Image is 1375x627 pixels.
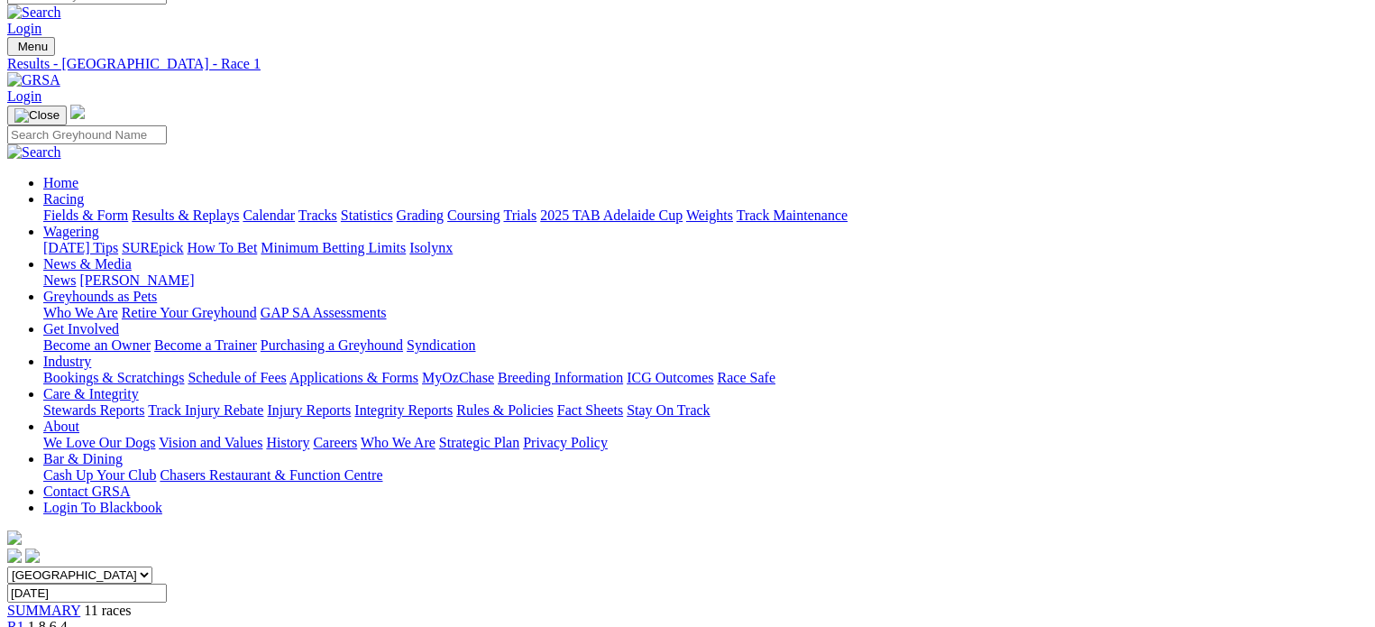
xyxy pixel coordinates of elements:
span: 11 races [84,603,131,618]
a: Privacy Policy [523,435,608,450]
a: Chasers Restaurant & Function Centre [160,467,382,483]
img: logo-grsa-white.png [7,530,22,545]
div: Wagering [43,240,1368,256]
a: Results - [GEOGRAPHIC_DATA] - Race 1 [7,56,1368,72]
a: Retire Your Greyhound [122,305,257,320]
a: ICG Outcomes [627,370,713,385]
a: Industry [43,354,91,369]
a: Calendar [243,207,295,223]
a: Careers [313,435,357,450]
a: MyOzChase [422,370,494,385]
a: Syndication [407,337,475,353]
a: Get Involved [43,321,119,337]
div: Racing [43,207,1368,224]
a: Weights [686,207,733,223]
a: News & Media [43,256,132,272]
a: Who We Are [43,305,118,320]
img: twitter.svg [25,549,40,563]
input: Select date [7,584,167,603]
div: Care & Integrity [43,402,1368,419]
a: Coursing [447,207,500,223]
a: Tracks [298,207,337,223]
a: News [43,272,76,288]
a: Home [43,175,78,190]
a: Vision and Values [159,435,262,450]
a: Trials [503,207,536,223]
input: Search [7,125,167,144]
div: Get Involved [43,337,1368,354]
a: SUREpick [122,240,183,255]
a: Purchasing a Greyhound [261,337,403,353]
div: Industry [43,370,1368,386]
a: Greyhounds as Pets [43,289,157,304]
a: GAP SA Assessments [261,305,387,320]
a: About [43,419,79,434]
img: facebook.svg [7,549,22,563]
img: Close [14,108,60,123]
a: Bar & Dining [43,451,123,466]
a: Isolynx [409,240,453,255]
a: Strategic Plan [439,435,519,450]
a: Cash Up Your Club [43,467,156,483]
a: We Love Our Dogs [43,435,155,450]
a: Injury Reports [267,402,351,418]
a: Login To Blackbook [43,500,162,515]
a: Grading [397,207,444,223]
a: How To Bet [188,240,258,255]
img: Search [7,144,61,161]
a: Stay On Track [627,402,710,418]
a: Results & Replays [132,207,239,223]
a: Integrity Reports [354,402,453,418]
a: Track Injury Rebate [148,402,263,418]
a: Wagering [43,224,99,239]
a: 2025 TAB Adelaide Cup [540,207,683,223]
a: Rules & Policies [456,402,554,418]
a: [DATE] Tips [43,240,118,255]
a: Race Safe [717,370,775,385]
span: Menu [18,40,48,53]
a: Who We Are [361,435,435,450]
a: Statistics [341,207,393,223]
a: History [266,435,309,450]
a: SUMMARY [7,603,80,618]
a: Become an Owner [43,337,151,353]
a: Care & Integrity [43,386,139,401]
a: Schedule of Fees [188,370,286,385]
img: GRSA [7,72,60,88]
div: About [43,435,1368,451]
a: Become a Trainer [154,337,257,353]
a: Fact Sheets [557,402,623,418]
a: Bookings & Scratchings [43,370,184,385]
div: Greyhounds as Pets [43,305,1368,321]
a: Login [7,21,41,36]
img: Search [7,5,61,21]
button: Toggle navigation [7,37,55,56]
a: Minimum Betting Limits [261,240,406,255]
a: Contact GRSA [43,484,130,499]
a: [PERSON_NAME] [79,272,194,288]
a: Racing [43,191,84,207]
img: logo-grsa-white.png [70,105,85,119]
a: Breeding Information [498,370,623,385]
a: Stewards Reports [43,402,144,418]
a: Login [7,88,41,104]
div: News & Media [43,272,1368,289]
a: Fields & Form [43,207,128,223]
button: Toggle navigation [7,106,67,125]
div: Bar & Dining [43,467,1368,484]
a: Applications & Forms [289,370,418,385]
a: Track Maintenance [737,207,848,223]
